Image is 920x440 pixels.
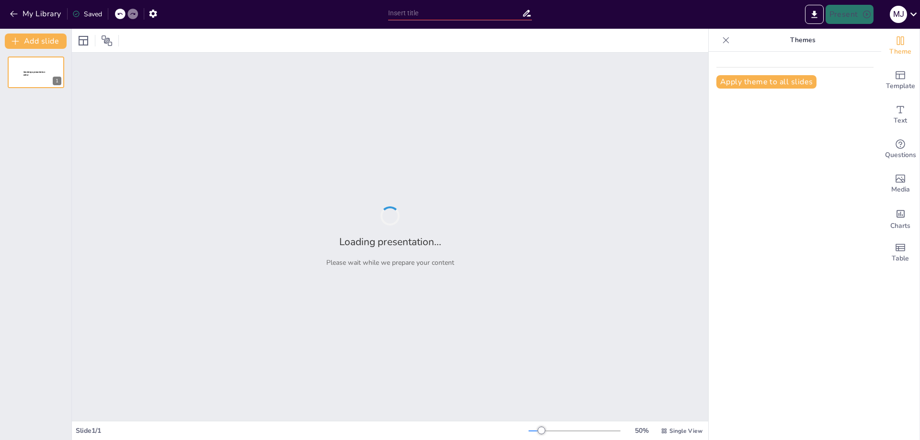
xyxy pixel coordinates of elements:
div: 50 % [630,426,653,435]
span: Sendsteps presentation editor [23,71,45,76]
div: Change the overall theme [881,29,920,63]
div: Add ready made slides [881,63,920,98]
span: Single View [669,427,702,435]
button: Export to PowerPoint [805,5,824,24]
span: Theme [889,46,911,57]
div: Get real-time input from your audience [881,132,920,167]
div: 1 [8,56,64,88]
span: Text [894,115,907,126]
div: Add images, graphics, shapes or video [881,167,920,201]
input: Insert title [388,6,522,20]
span: Position [101,35,113,46]
span: Template [886,81,915,91]
span: Media [891,184,910,195]
button: Present [826,5,874,24]
div: Add text boxes [881,98,920,132]
button: M J [890,5,907,24]
div: Add a table [881,236,920,270]
div: 1 [53,77,61,85]
div: Layout [76,33,91,48]
button: Apply theme to all slides [716,75,816,89]
button: Add slide [5,34,67,49]
span: Questions [885,150,916,160]
h2: Loading presentation... [339,235,441,248]
div: Slide 1 / 1 [76,426,529,435]
span: Table [892,253,909,264]
div: Saved [72,10,102,19]
button: My Library [7,6,65,22]
span: Charts [890,221,910,231]
div: M J [890,6,907,23]
p: Please wait while we prepare your content [326,258,454,267]
p: Themes [734,29,872,52]
div: Add charts and graphs [881,201,920,236]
